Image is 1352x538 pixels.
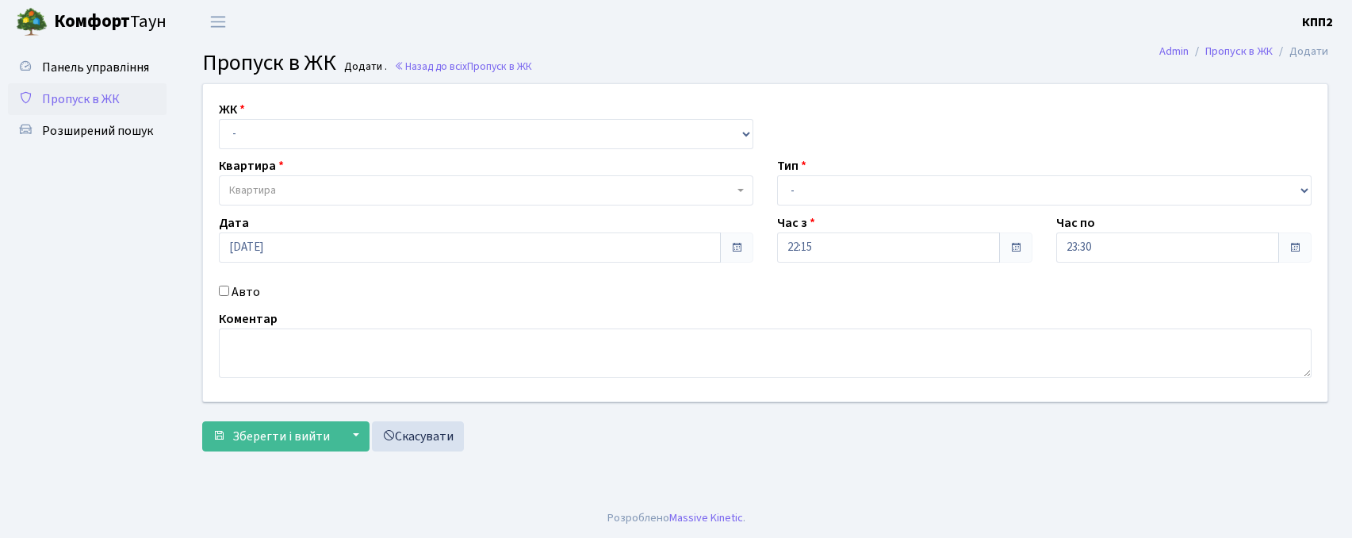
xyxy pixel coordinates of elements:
span: Пропуск в ЖК [42,90,120,108]
nav: breadcrumb [1136,35,1352,68]
b: Комфорт [54,9,130,34]
button: Зберегти і вийти [202,421,340,452]
a: Розширений пошук [8,115,167,147]
li: Додати [1273,43,1328,60]
a: Панель управління [8,52,167,83]
div: Розроблено . [607,509,745,527]
label: Квартира [219,156,284,175]
span: Пропуск в ЖК [202,47,336,79]
label: Авто [232,282,260,302]
a: Скасувати [372,421,464,452]
span: Пропуск в ЖК [467,59,532,74]
a: Пропуск в ЖК [8,83,167,115]
span: Зберегти і вийти [232,428,330,445]
b: КПП2 [1302,13,1333,31]
a: Admin [1159,43,1189,60]
span: Квартира [229,183,276,198]
label: Тип [777,156,806,175]
img: logo.png [16,6,48,38]
span: Панель управління [42,59,149,76]
a: КПП2 [1302,13,1333,32]
a: Пропуск в ЖК [1205,43,1273,60]
span: Таун [54,9,167,36]
label: ЖК [219,100,245,119]
label: Коментар [219,309,278,329]
label: Дата [219,213,249,232]
a: Massive Kinetic [669,509,743,526]
small: Додати . [341,60,387,74]
label: Час по [1056,213,1095,232]
label: Час з [777,213,815,232]
span: Розширений пошук [42,122,153,140]
button: Переключити навігацію [198,9,238,35]
a: Назад до всіхПропуск в ЖК [394,59,532,74]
